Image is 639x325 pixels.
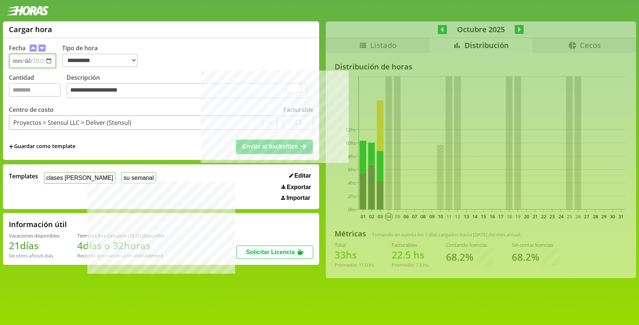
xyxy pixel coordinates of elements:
[9,232,60,239] div: Vacaciones disponibles
[243,143,298,150] span: Enviar al backoffice
[77,252,165,259] div: Recordá que vencen a fin de
[139,252,163,259] b: Diciembre
[9,172,38,180] span: Templates
[6,6,49,16] img: logotipo
[9,106,54,114] label: Centro de costo
[9,219,67,229] h2: Información útil
[9,44,26,52] label: Fecha
[121,172,156,184] button: su semanal
[13,119,131,127] div: Proyectos > Stensul LLC > Deliver (Stensul)
[62,54,138,67] select: Tipo de hora
[44,172,115,184] button: clases [PERSON_NAME]
[77,239,165,252] h1: 4 días o 32 horas
[77,232,165,239] div: Tiempo Libre Optativo (TiLO) disponible
[236,140,313,154] button: Enviar al backoffice
[294,172,311,179] span: Editar
[279,184,313,191] button: Exportar
[236,246,313,259] button: Solicitar Licencia
[287,184,311,191] span: Exportar
[9,73,67,100] label: Cantidad
[246,249,295,255] span: Solicitar Licencia
[9,252,60,259] div: De otros años: 6 días
[286,195,310,201] span: Importar
[9,24,52,34] h1: Cargar hora
[9,83,61,97] input: Cantidad
[283,106,313,114] label: Facturable
[287,172,314,179] button: Editar
[67,73,313,100] label: Descripción
[9,143,75,151] span: +Guardar como template
[62,44,143,68] label: Tipo de hora
[67,83,307,99] textarea: To enrich screen reader interactions, please activate Accessibility in Grammarly extension settings
[9,239,60,252] h1: 21 días
[9,143,13,151] span: +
